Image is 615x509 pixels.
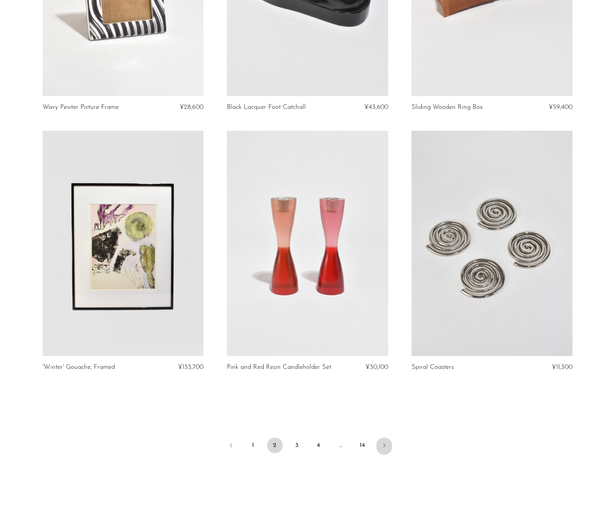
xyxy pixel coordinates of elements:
[412,104,483,111] a: Sliding Wooden Ring Box
[355,438,370,453] a: 14
[267,438,283,453] span: 2
[365,364,388,370] span: ¥30,100
[223,438,239,455] a: Previous
[227,364,331,371] a: Pink and Red Resin Candleholder Set
[43,104,119,111] a: Wavy Pewter Picture Frame
[180,104,203,110] span: ¥28,600
[43,364,115,371] a: 'Winter' Gouache, Framed
[376,438,392,455] a: Next
[311,438,326,453] a: 4
[549,104,572,110] span: ¥59,400
[333,438,348,453] span: …
[552,364,572,370] span: ¥11,300
[364,104,388,110] span: ¥43,600
[412,364,454,371] a: Spiral Coasters
[178,364,203,370] span: ¥133,700
[245,438,261,453] a: 1
[289,438,305,453] a: 3
[227,104,306,111] a: Black Lacquer Foot Catchall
